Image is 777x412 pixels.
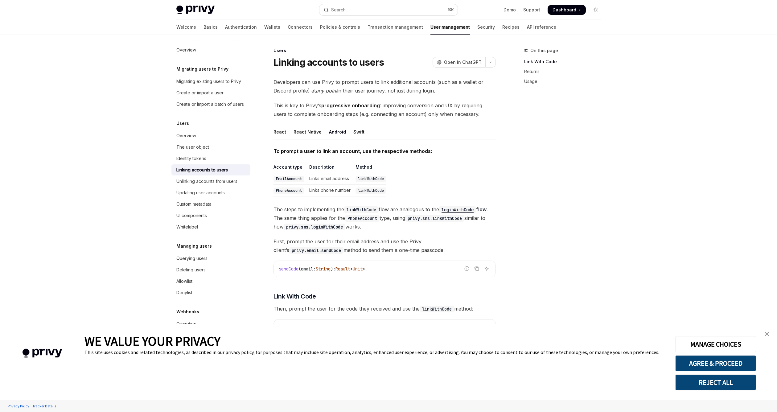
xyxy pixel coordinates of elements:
a: Identity tokens [171,153,250,164]
div: Whitelabel [176,223,198,231]
a: Linking accounts to users [171,164,250,175]
a: Privacy Policy [6,401,31,411]
button: Report incorrect code [463,323,471,331]
span: Then, prompt the user for the code they received and use the method: [273,304,496,313]
a: Querying users [171,253,250,264]
strong: progressive onboarding [321,102,380,109]
span: sendCode [279,266,298,272]
em: any point [316,88,337,94]
a: Dashboard [548,5,586,15]
code: linkWithCode [344,206,379,213]
a: Whitelabel [171,221,250,233]
a: Recipes [502,20,520,35]
span: Result [335,266,350,272]
div: UI components [176,212,207,219]
code: loginWithCode [439,206,476,213]
div: React Native [294,125,322,139]
span: < [350,266,353,272]
div: Querying users [176,255,208,262]
button: Open in ChatGPT [433,57,485,68]
code: linkWithCode [356,187,386,194]
div: Overview [176,46,196,54]
a: Migrating existing users to Privy [171,76,250,87]
h5: Managing users [176,242,212,250]
button: Open search [319,4,458,15]
a: Overview [171,319,250,330]
th: Account type [273,164,307,173]
span: Developers can use Privy to prompt users to link additional accounts (such as a wallet or Discord... [273,78,496,95]
a: Denylist [171,287,250,298]
code: privy.sms.linkWithCode [405,215,464,222]
img: light logo [176,6,215,14]
div: Custom metadata [176,200,212,208]
code: privy.sms.loginWithCode [284,224,345,230]
div: Updating user accounts [176,189,225,196]
a: API reference [527,20,556,35]
code: PhoneAccount [273,187,304,194]
a: Security [477,20,495,35]
td: Links phone number [307,185,353,196]
a: Updating user accounts [171,187,250,198]
span: ): [331,266,335,272]
a: Returns [524,67,606,76]
button: REJECT ALL [675,374,756,390]
a: Overview [171,130,250,141]
a: Wallets [264,20,280,35]
h5: Users [176,120,189,127]
div: Denylist [176,289,192,296]
a: Authentication [225,20,257,35]
a: UI components [171,210,250,221]
div: Deleting users [176,266,206,274]
h5: Webhooks [176,308,199,315]
div: Search... [331,6,348,14]
a: Link With Code [524,57,606,67]
div: Unlinking accounts from users [176,178,237,185]
a: User management [430,20,470,35]
span: WE VALUE YOUR PRIVACY [84,333,220,349]
div: Linking accounts to users [176,166,228,174]
div: This site uses cookies and related technologies, as described in our privacy policy, for purposes... [84,349,666,355]
div: Create or import a user [176,89,224,97]
a: Welcome [176,20,196,35]
a: Connectors [288,20,313,35]
code: linkWithCode [356,176,386,182]
a: Transaction management [368,20,423,35]
span: On this page [530,47,558,54]
th: Description [307,164,353,173]
a: Create or import a user [171,87,250,98]
a: Policies & controls [320,20,360,35]
button: Copy the contents from the code block [473,323,481,331]
a: Overview [171,44,250,56]
code: privy.email.sendCode [289,247,343,254]
td: Links email address [307,173,353,185]
div: Swift [353,125,364,139]
div: Migrating existing users to Privy [176,78,241,85]
a: close banner [761,328,773,340]
button: Report incorrect code [463,265,471,273]
div: Allowlist [176,278,192,285]
a: Support [523,7,540,13]
span: (email: [298,266,316,272]
a: Usage [524,76,606,86]
span: Unit [353,266,363,272]
button: MANAGE CHOICES [675,336,756,352]
a: Basics [203,20,218,35]
code: PhoneAccount [345,215,380,222]
span: Dashboard [553,7,576,13]
span: Link With Code [273,292,316,301]
a: Custom metadata [171,199,250,210]
a: The user object [171,142,250,153]
span: This is key to Privy’s : improving conversion and UX by requiring users to complete onboarding st... [273,101,496,118]
div: The user object [176,143,209,151]
a: Allowlist [171,276,250,287]
div: Overview [176,320,196,328]
span: String [316,266,331,272]
button: Toggle dark mode [591,5,601,15]
a: loginWithCodeflow [439,206,487,212]
a: Create or import a batch of users [171,99,250,110]
div: Android [329,125,346,139]
th: Method [353,164,386,173]
div: React [273,125,286,139]
span: Open in ChatGPT [444,59,482,65]
code: EmailAccount [273,176,304,182]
